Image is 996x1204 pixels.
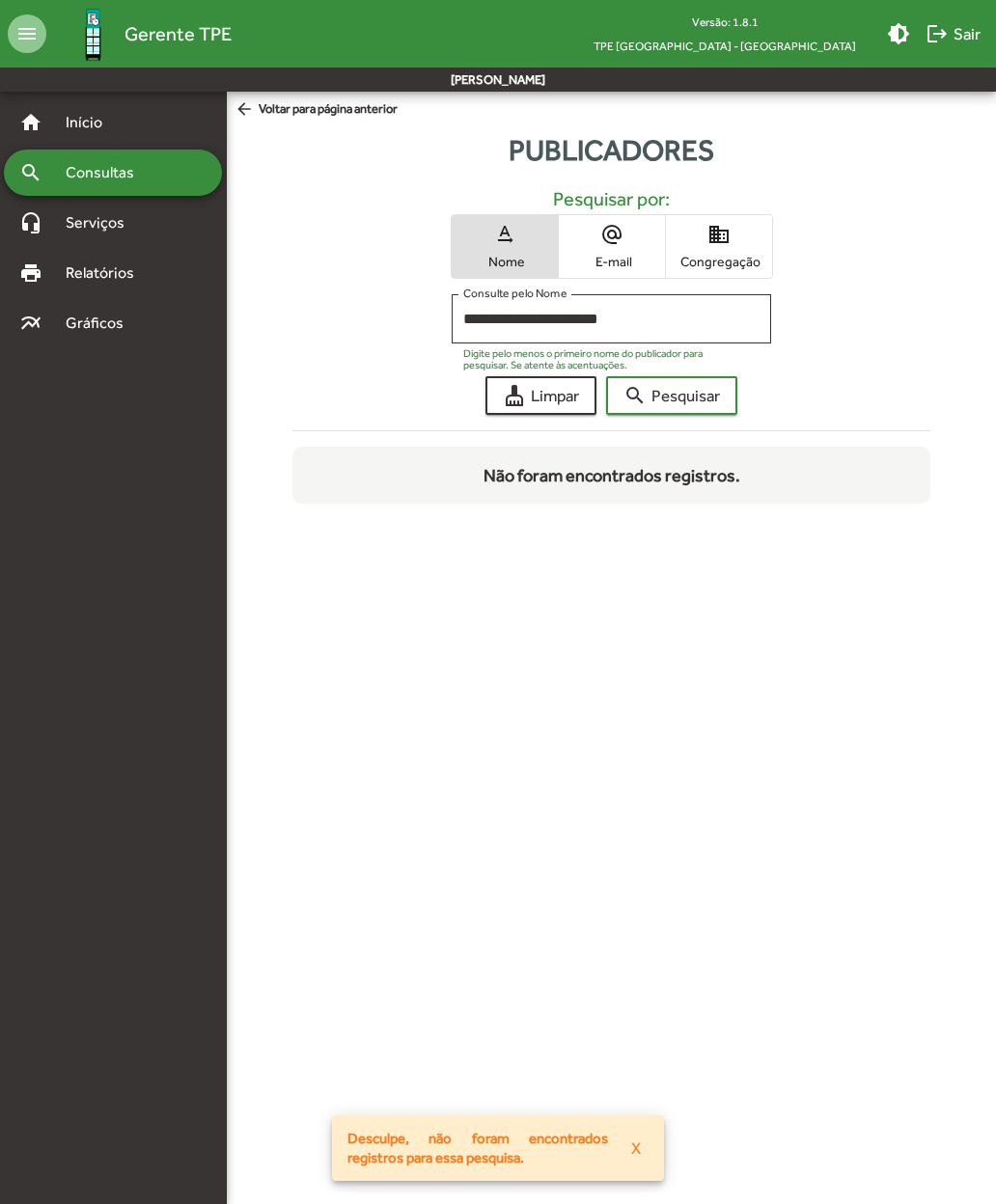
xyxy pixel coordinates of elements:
span: Serviços [54,211,151,234]
span: Consultas [54,161,159,184]
mat-icon: domain [707,223,731,246]
button: X [616,1131,656,1165]
span: TPE [GEOGRAPHIC_DATA] - [GEOGRAPHIC_DATA] [578,34,871,58]
mat-icon: text_rotation_none [493,223,516,246]
span: Início [54,111,130,134]
button: Pesquisar [606,376,737,415]
button: E-mail [559,215,665,278]
span: Limpar [503,378,579,413]
span: E-mail [564,253,660,270]
mat-icon: logout [926,22,949,45]
span: Congregação [671,253,767,270]
div: Versão: 1.8.1 [578,10,871,34]
button: Nome [452,215,558,278]
a: Gerente TPE [46,3,232,66]
button: Sair [918,16,988,51]
span: Gerente TPE [124,18,232,49]
span: Voltar para página anterior [235,99,398,121]
mat-icon: home [19,111,42,134]
mat-hint: Digite pelo menos o primeiro nome do publicador para pesquisar. Se atente às acentuações. [463,347,747,371]
span: Nome [456,253,553,270]
mat-icon: search [623,384,647,407]
mat-icon: search [19,161,42,184]
img: Logo [62,3,124,66]
mat-icon: headset_mic [19,211,42,234]
span: Pesquisar [623,378,720,413]
mat-icon: alternate_email [600,223,623,246]
mat-icon: menu [8,14,46,53]
mat-icon: brightness_medium [887,22,910,45]
mat-icon: arrow_back [235,99,259,121]
span: Desculpe, não foram encontrados registros para essa pesquisa. [347,1129,608,1167]
span: Sair [926,16,981,51]
button: Congregação [666,215,772,278]
span: X [631,1131,641,1165]
mat-icon: print [19,261,42,285]
span: Gráficos [54,312,150,335]
div: Não foram encontrados registros. [484,447,740,504]
mat-icon: cleaning_services [503,384,526,407]
mat-icon: multiline_chart [19,312,42,335]
button: Limpar [485,376,596,415]
span: Relatórios [54,261,159,285]
div: Publicadores [227,128,996,172]
h5: Pesquisar por: [308,187,914,210]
